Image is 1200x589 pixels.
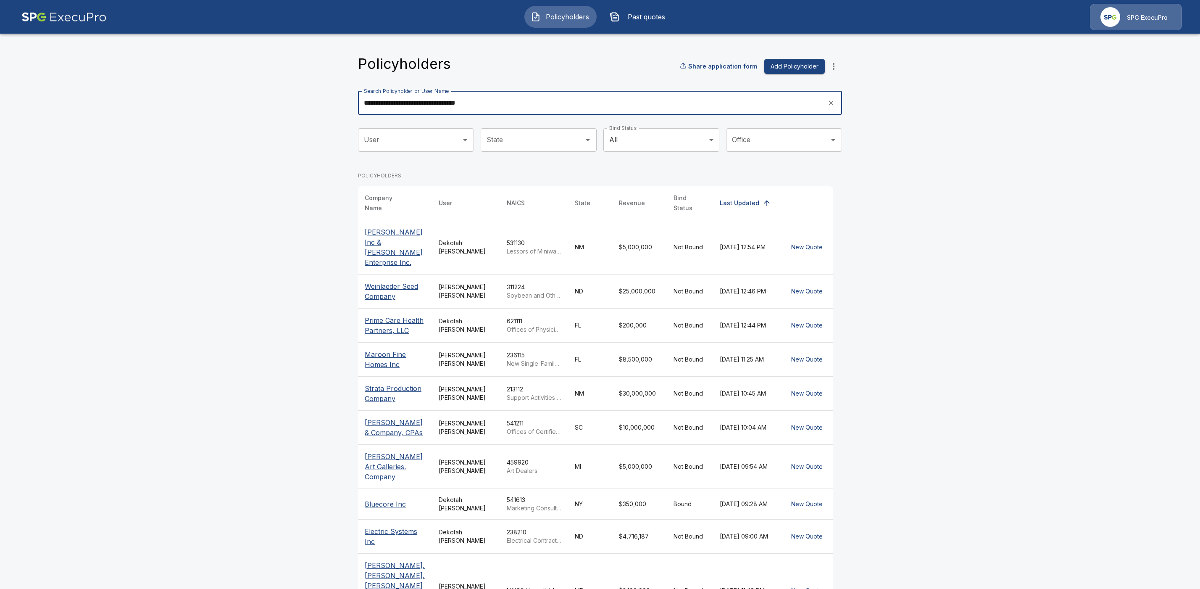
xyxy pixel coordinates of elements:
[713,274,781,308] td: [DATE] 12:46 PM
[21,4,107,30] img: AA Logo
[507,359,561,368] p: New Single-Family Housing Construction (except For-Sale Builders)
[713,444,781,489] td: [DATE] 09:54 AM
[612,519,667,553] td: $4,716,187
[788,318,826,333] button: New Quote
[568,376,612,410] td: NM
[364,87,449,95] label: Search Policyholder or User Name
[439,385,493,402] div: [PERSON_NAME] [PERSON_NAME]
[761,59,825,74] a: Add Policyholder
[568,342,612,376] td: FL
[788,284,826,299] button: New Quote
[568,410,612,444] td: SC
[365,281,425,301] p: Weinlaeder Seed Company
[531,12,541,22] img: Policyholders Icon
[507,325,561,334] p: Offices of Physicians (except Mental Health Specialists)
[439,198,452,208] div: User
[1090,4,1182,30] a: Agency IconSPG ExecuPro
[825,97,837,109] button: clear search
[609,124,637,132] label: Bind Status
[568,489,612,519] td: NY
[507,239,561,256] div: 531130
[507,419,561,436] div: 541211
[568,220,612,274] td: NM
[612,376,667,410] td: $30,000,000
[667,444,713,489] td: Not Bound
[764,59,825,74] button: Add Policyholder
[612,410,667,444] td: $10,000,000
[507,536,561,545] p: Electrical Contractors and Other Wiring Installation Contractors
[612,220,667,274] td: $5,000,000
[667,308,713,342] td: Not Bound
[788,459,826,475] button: New Quote
[827,134,839,146] button: Open
[788,420,826,436] button: New Quote
[610,12,620,22] img: Past quotes Icon
[507,496,561,512] div: 541613
[365,349,425,370] p: Maroon Fine Homes Inc
[365,417,425,438] p: [PERSON_NAME] & Company, CPAs
[612,489,667,519] td: $350,000
[623,12,669,22] span: Past quotes
[439,419,493,436] div: [PERSON_NAME] [PERSON_NAME]
[439,528,493,545] div: Dekotah [PERSON_NAME]
[788,240,826,255] button: New Quote
[667,376,713,410] td: Not Bound
[365,383,425,404] p: Strata Production Company
[667,410,713,444] td: Not Bound
[720,198,759,208] div: Last Updated
[439,458,493,475] div: [PERSON_NAME] [PERSON_NAME]
[507,467,561,475] p: Art Dealers
[667,186,713,220] th: Bind Status
[582,134,594,146] button: Open
[439,283,493,300] div: [PERSON_NAME] [PERSON_NAME]
[713,342,781,376] td: [DATE] 11:25 AM
[507,385,561,402] div: 213112
[667,489,713,519] td: Bound
[612,444,667,489] td: $5,000,000
[619,198,645,208] div: Revenue
[575,198,590,208] div: State
[507,198,525,208] div: NAICS
[365,526,425,547] p: Electric Systems Inc
[507,504,561,512] p: Marketing Consulting Services
[365,452,425,482] p: [PERSON_NAME] Art Galleries, Company
[507,394,561,402] p: Support Activities for Oil and Gas Operations
[825,58,842,75] button: more
[788,386,826,401] button: New Quote
[544,12,590,22] span: Policyholders
[365,193,410,213] div: Company Name
[788,352,826,367] button: New Quote
[788,497,826,512] button: New Quote
[365,315,425,335] p: Prime Care Health Partners, LLC
[524,6,597,28] button: Policyholders IconPolicyholders
[439,351,493,368] div: [PERSON_NAME] [PERSON_NAME]
[439,496,493,512] div: Dekotah [PERSON_NAME]
[1127,13,1168,22] p: SPG ExecuPro
[568,519,612,553] td: ND
[507,528,561,545] div: 238210
[603,128,719,152] div: All
[358,55,451,73] h4: Policyholders
[365,499,425,509] p: Bluecore Inc
[667,274,713,308] td: Not Bound
[439,317,493,334] div: Dekotah [PERSON_NAME]
[507,317,561,334] div: 621111
[612,308,667,342] td: $200,000
[459,134,471,146] button: Open
[365,227,425,267] p: [PERSON_NAME] Inc & [PERSON_NAME] Enterprise Inc.
[667,519,713,553] td: Not Bound
[713,308,781,342] td: [DATE] 12:44 PM
[568,308,612,342] td: FL
[603,6,676,28] button: Past quotes IconPast quotes
[667,220,713,274] td: Not Bound
[568,444,612,489] td: MI
[612,342,667,376] td: $8,500,000
[439,239,493,256] div: Dekotah [PERSON_NAME]
[1100,7,1120,27] img: Agency Icon
[667,342,713,376] td: Not Bound
[507,351,561,368] div: 236115
[713,489,781,519] td: [DATE] 09:28 AM
[688,62,757,71] p: Share application form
